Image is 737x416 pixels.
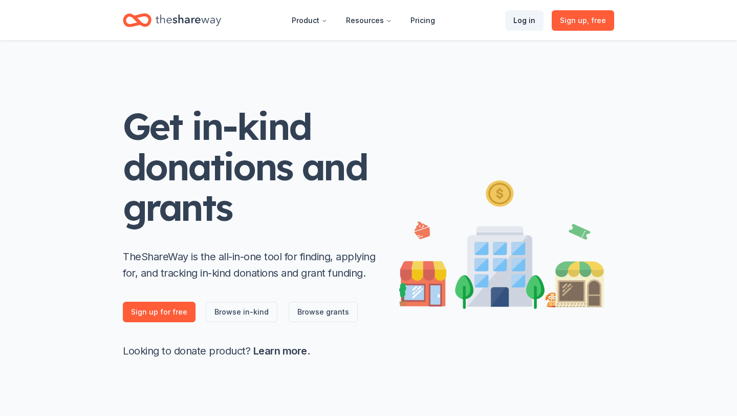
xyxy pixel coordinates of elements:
[552,10,614,31] a: Sign up, free
[206,302,277,322] a: Browse in-kind
[123,302,196,322] a: Sign up for free
[123,248,379,281] p: TheShareWay is the all-in-one tool for finding, applying for, and tracking in-kind donations and ...
[123,343,379,359] p: Looking to donate product? .
[123,8,221,32] a: Home
[284,8,443,32] nav: Main
[253,345,307,357] a: Learn more
[123,106,379,228] h1: Get in-kind donations and grants
[402,10,443,31] a: Pricing
[338,10,400,31] button: Resources
[505,10,544,31] a: Log in
[587,16,606,25] span: , free
[284,10,336,31] button: Product
[289,302,358,322] a: Browse grants
[399,176,604,309] img: Illustration for landing page
[560,14,606,27] span: Sign up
